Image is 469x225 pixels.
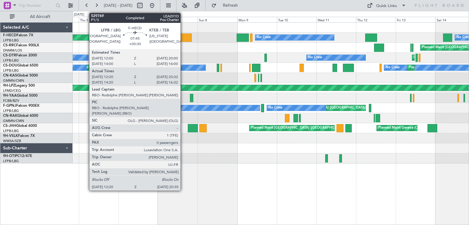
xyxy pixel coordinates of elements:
[3,84,35,87] a: 9H-LPZLegacy 500
[3,44,16,47] span: CS-RRC
[3,94,38,98] a: 9H-YAAGlobal 5000
[3,154,32,158] a: 9H-OTIPC12/47E
[3,129,19,133] a: LFPB/LBG
[356,17,396,22] div: Thu 12
[3,119,24,123] a: GMMN/CMN
[3,88,21,93] a: LFMD/CEQ
[3,134,18,138] span: 9H-VSLK
[3,114,38,118] a: CN-RAKGlobal 6000
[74,12,84,17] div: [DATE]
[3,104,39,108] a: F-GPNJFalcon 900EX
[16,15,64,19] span: All Aircraft
[104,3,133,8] span: [DATE] - [DATE]
[148,63,162,72] div: No Crew
[3,154,15,158] span: 9H-OTI
[158,17,198,22] div: Sat 7
[3,109,19,113] a: LFPB/LBG
[3,134,35,138] a: 9H-VSLKFalcon 7X
[308,53,322,62] div: No Crew
[3,124,16,128] span: CS-JHH
[3,94,17,98] span: 9H-YAA
[257,33,271,42] div: No Crew
[316,17,356,22] div: Wed 11
[3,74,17,77] span: CN-KAS
[376,3,397,9] div: Quick Links
[3,104,16,108] span: F-GPNJ
[3,38,19,43] a: LFPB/LBG
[79,17,118,22] div: Thu 5
[378,123,429,133] div: Planned Maint Geneva (Cointrin)
[3,34,33,37] a: F-HECDFalcon 7X
[414,53,445,62] div: Planned Maint Sofia
[386,63,400,72] div: No Crew
[396,17,435,22] div: Fri 13
[3,74,38,77] a: CN-KASGlobal 5000
[268,103,282,112] div: No Crew
[133,43,196,52] div: Planned Maint Lagos ([PERSON_NAME])
[277,17,317,22] div: Tue 10
[3,84,15,87] span: 9H-LPZ
[3,68,19,73] a: LFPB/LBG
[218,3,243,8] span: Refresh
[3,44,39,47] a: CS-RRCFalcon 900LX
[3,54,16,57] span: CS-DTR
[19,1,54,10] input: Trip Number
[3,64,38,67] a: CS-DOUGlobal 6500
[3,124,37,128] a: CS-JHHGlobal 6000
[3,159,19,163] a: LFPB/LBG
[110,103,135,112] div: A/C Unavailable
[118,17,158,22] div: Fri 6
[237,17,277,22] div: Mon 9
[3,139,21,143] a: WMSA/SZB
[198,17,237,22] div: Sun 8
[3,98,19,103] a: FCBB/BZV
[7,12,66,22] button: All Aircraft
[3,54,37,57] a: CS-DTRFalcon 2000
[3,78,24,83] a: GMMN/CMN
[3,48,22,53] a: DNMM/LOS
[3,114,17,118] span: CN-RAK
[209,1,245,10] button: Refresh
[3,58,19,63] a: LFPB/LBG
[364,1,409,10] button: Quick Links
[251,123,347,133] div: Planned Maint [GEOGRAPHIC_DATA] ([GEOGRAPHIC_DATA])
[3,34,16,37] span: F-HECD
[3,64,17,67] span: CS-DOU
